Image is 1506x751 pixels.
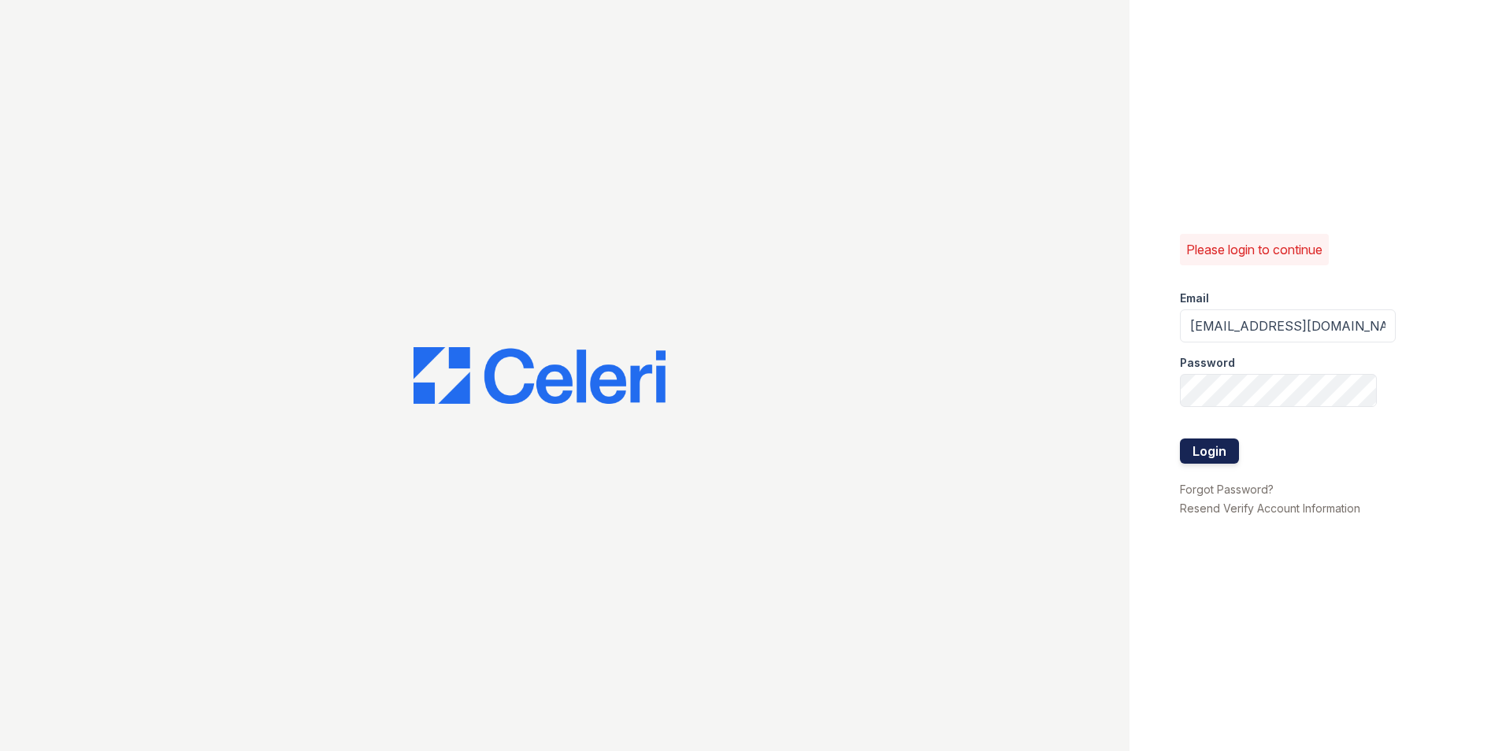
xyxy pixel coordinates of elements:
p: Please login to continue [1186,240,1322,259]
label: Email [1180,290,1209,306]
label: Password [1180,355,1235,371]
button: Login [1180,438,1239,464]
img: CE_Logo_Blue-a8612792a0a2168367f1c8372b55b34899dd931a85d93a1a3d3e32e68fde9ad4.png [414,347,666,404]
a: Forgot Password? [1180,483,1274,496]
a: Resend Verify Account Information [1180,501,1360,515]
